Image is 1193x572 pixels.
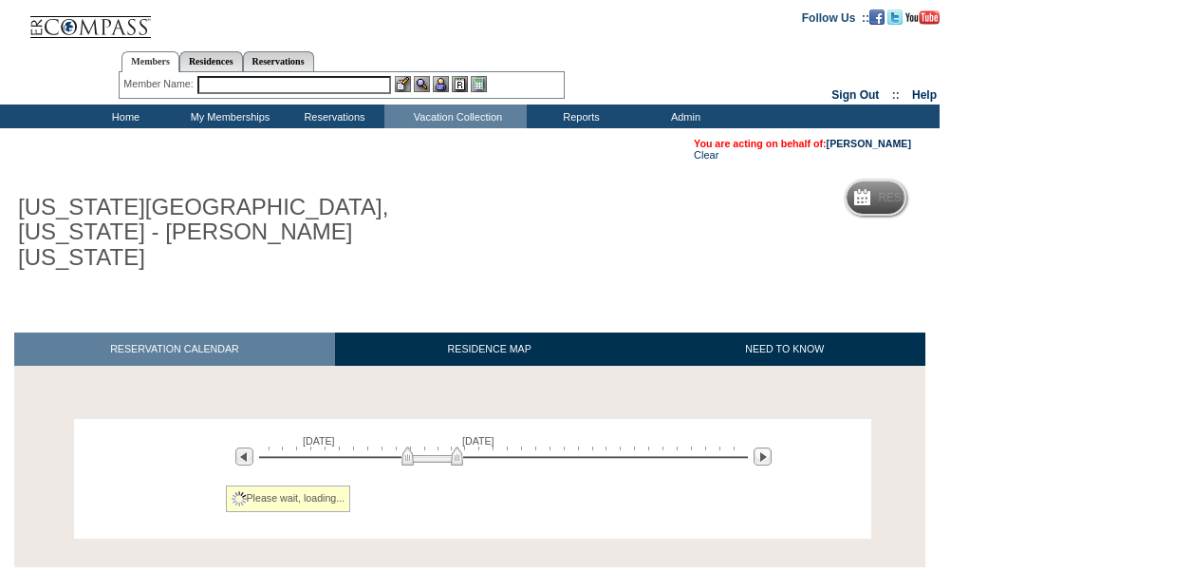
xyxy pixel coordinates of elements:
span: [DATE] [462,435,494,447]
a: Members [121,51,179,72]
img: Next [754,448,772,466]
a: NEED TO KNOW [643,333,925,366]
img: Become our fan on Facebook [869,10,885,25]
td: My Memberships [176,105,280,128]
td: Follow Us :: [802,10,869,25]
span: [DATE] [303,435,335,447]
h1: [US_STATE][GEOGRAPHIC_DATA], [US_STATE] - [PERSON_NAME] [US_STATE] [14,191,439,274]
img: Subscribe to our YouTube Channel [905,10,940,25]
td: Home [71,105,176,128]
a: Subscribe to our YouTube Channel [905,10,940,22]
img: Reservations [452,76,468,92]
span: You are acting on behalf of: [694,138,911,149]
img: Impersonate [433,76,449,92]
a: RESERVATION CALENDAR [14,333,335,366]
img: b_edit.gif [395,76,411,92]
td: Vacation Collection [384,105,527,128]
a: Clear [694,149,718,161]
img: View [414,76,430,92]
td: Admin [631,105,736,128]
a: RESIDENCE MAP [335,333,644,366]
img: b_calculator.gif [471,76,487,92]
a: Reservations [243,51,314,71]
td: Reservations [280,105,384,128]
a: Become our fan on Facebook [869,10,885,22]
div: Please wait, loading... [226,486,351,512]
a: Sign Out [831,88,879,102]
img: Follow us on Twitter [887,10,903,25]
div: Member Name: [123,76,196,92]
a: [PERSON_NAME] [827,138,911,149]
td: Reports [527,105,631,128]
a: Help [912,88,937,102]
img: spinner2.gif [232,491,247,506]
a: Residences [179,51,243,71]
span: :: [892,88,900,102]
a: Follow us on Twitter [887,10,903,22]
h5: Reservation Calendar [878,192,1023,204]
img: Previous [235,448,253,466]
